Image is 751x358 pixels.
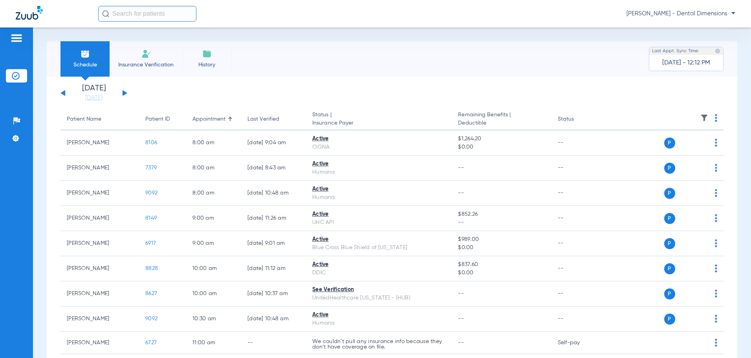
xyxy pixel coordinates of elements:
div: Patient ID [145,115,170,123]
div: Patient Name [67,115,133,123]
img: group-dot-blue.svg [715,315,717,323]
img: group-dot-blue.svg [715,264,717,272]
td: 8:00 AM [186,181,241,206]
td: -- [551,206,604,231]
td: [DATE] 10:48 AM [241,307,306,332]
td: -- [551,307,604,332]
td: [DATE] 8:43 AM [241,156,306,181]
td: 10:00 AM [186,281,241,307]
span: 8106 [145,140,157,145]
div: Blue Cross Blue Shield of [US_STATE] [312,244,445,252]
span: 6917 [145,241,156,246]
td: 8:00 AM [186,156,241,181]
img: group-dot-blue.svg [715,214,717,222]
td: 10:00 AM [186,256,241,281]
span: 7379 [145,165,157,171]
span: -- [458,291,464,296]
div: Appointment [192,115,225,123]
span: P [664,263,675,274]
td: [PERSON_NAME] [60,332,139,354]
span: 8627 [145,291,157,296]
img: last sync help info [715,48,720,54]
div: Active [312,160,445,168]
img: hamburger-icon [10,33,23,43]
td: [DATE] 9:01 AM [241,231,306,256]
span: $989.00 [458,235,545,244]
td: [PERSON_NAME] [60,156,139,181]
td: 8:00 AM [186,130,241,156]
span: $1,264.20 [458,135,545,143]
span: Insurance Verification [115,61,176,69]
span: P [664,188,675,199]
img: Search Icon [102,10,109,17]
img: group-dot-blue.svg [715,114,717,122]
td: 11:00 AM [186,332,241,354]
span: 9092 [145,190,158,196]
span: -- [458,316,464,321]
div: Active [312,261,445,269]
th: Status [551,108,604,130]
img: group-dot-blue.svg [715,164,717,172]
td: 9:00 AM [186,231,241,256]
img: group-dot-blue.svg [715,139,717,147]
div: Active [312,135,445,143]
td: -- [551,231,604,256]
span: -- [458,340,464,345]
div: See Verification [312,286,445,294]
td: [DATE] 11:26 AM [241,206,306,231]
td: -- [551,281,604,307]
span: $852.26 [458,210,545,218]
td: [DATE] 10:48 AM [241,181,306,206]
th: Status | [306,108,452,130]
span: -- [458,218,545,227]
div: Active [312,235,445,244]
span: History [188,61,225,69]
div: Humana [312,168,445,176]
span: $837.60 [458,261,545,269]
td: Self-pay [551,332,604,354]
td: [PERSON_NAME] [60,206,139,231]
span: P [664,138,675,149]
span: $0.00 [458,269,545,277]
div: Active [312,210,445,218]
div: CIGNA [312,143,445,151]
td: [PERSON_NAME] [60,181,139,206]
td: -- [551,256,604,281]
span: Deductible [458,119,545,127]
p: We couldn’t pull any insurance info because they don’t have coverage on file. [312,339,445,350]
div: Humana [312,319,445,327]
span: 8828 [145,266,158,271]
img: group-dot-blue.svg [715,239,717,247]
div: UHC API [312,218,445,227]
td: [PERSON_NAME] [60,256,139,281]
td: -- [551,181,604,206]
img: filter.svg [700,114,708,122]
a: [DATE] [70,94,117,102]
img: Schedule [81,49,90,59]
span: Insurance Payer [312,119,445,127]
th: Remaining Benefits | [452,108,551,130]
span: 8149 [145,215,157,221]
span: 6727 [145,340,157,345]
td: [PERSON_NAME] [60,281,139,307]
input: Search for patients [98,6,196,22]
span: P [664,238,675,249]
td: [PERSON_NAME] [60,130,139,156]
span: $0.00 [458,244,545,252]
span: Last Appt. Sync Time: [652,47,699,55]
span: P [664,213,675,224]
div: Chat Widget [712,320,751,358]
span: -- [458,190,464,196]
span: P [664,163,675,174]
div: Last Verified [247,115,300,123]
img: History [202,49,212,59]
td: [PERSON_NAME] [60,231,139,256]
span: [DATE] - 12:12 PM [662,59,710,67]
div: Patient ID [145,115,180,123]
img: group-dot-blue.svg [715,290,717,297]
div: Last Verified [247,115,279,123]
td: -- [551,156,604,181]
span: P [664,288,675,299]
span: 9092 [145,316,158,321]
td: [DATE] 11:12 AM [241,256,306,281]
